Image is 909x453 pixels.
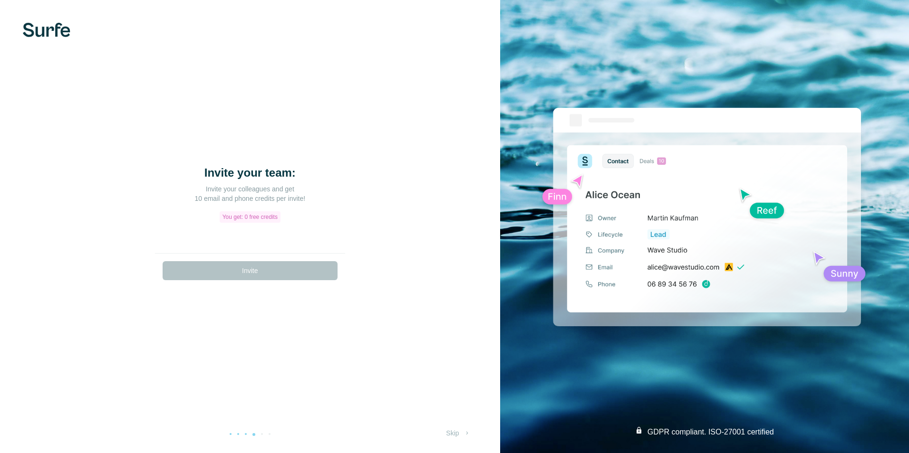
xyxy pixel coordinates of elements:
h1: Invite your team: [155,165,345,180]
button: Skip [439,425,477,442]
img: Surfe's logo [23,23,70,37]
div: You get: 0 free credits [220,211,280,223]
div: Invite your colleagues and get 10 email and phone credits per invite! [155,184,345,203]
p: GDPR compliant. ISO-27001 certified [648,426,774,438]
